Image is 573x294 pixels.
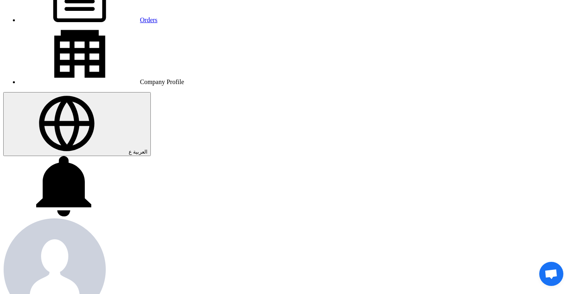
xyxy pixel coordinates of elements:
[19,78,184,85] a: Company Profile
[19,16,158,23] a: Orders
[133,149,148,155] span: العربية
[539,262,563,286] a: Open chat
[3,92,151,156] button: العربية ع
[129,149,132,155] span: ع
